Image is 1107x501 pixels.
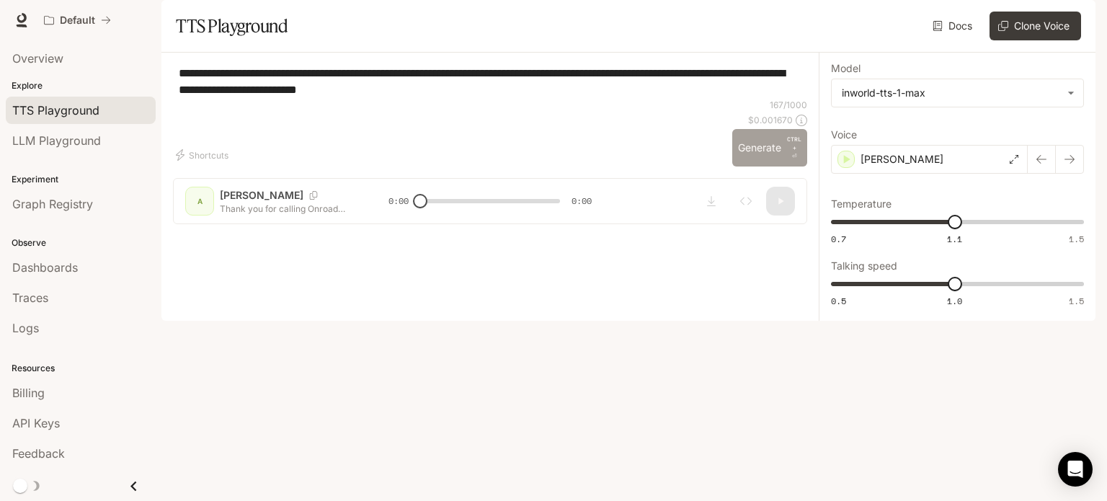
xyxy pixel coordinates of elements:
p: Model [831,63,861,74]
button: GenerateCTRL +⏎ [732,129,807,167]
h1: TTS Playground [176,12,288,40]
div: inworld-tts-1-max [832,79,1083,107]
span: 1.1 [947,233,962,245]
div: Open Intercom Messenger [1058,452,1093,487]
p: ⏎ [787,135,801,161]
a: Docs [930,12,978,40]
p: Default [60,14,95,27]
button: All workspaces [37,6,117,35]
button: Shortcuts [173,143,234,167]
span: 1.0 [947,295,962,307]
button: Clone Voice [990,12,1081,40]
span: 1.5 [1069,233,1084,245]
p: Voice [831,130,857,140]
p: Talking speed [831,261,897,271]
p: Temperature [831,199,892,209]
p: 167 / 1000 [770,99,807,111]
p: [PERSON_NAME] [861,152,943,167]
span: 0.5 [831,295,846,307]
p: CTRL + [787,135,801,152]
span: 1.5 [1069,295,1084,307]
span: 0.7 [831,233,846,245]
p: $ 0.001670 [748,114,793,126]
div: inworld-tts-1-max [842,86,1060,100]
